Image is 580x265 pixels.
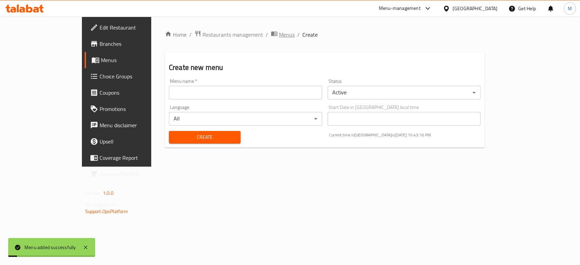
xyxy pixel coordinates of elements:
[85,36,179,52] a: Branches
[379,4,421,13] div: Menu-management
[328,86,481,99] div: Active
[100,170,173,178] span: Grocery Checklist
[100,23,173,32] span: Edit Restaurant
[100,40,173,48] span: Branches
[169,62,481,73] h2: Create new menu
[100,105,173,113] span: Promotions
[100,89,173,97] span: Coupons
[103,189,113,197] span: 1.0.0
[568,5,572,12] span: M
[189,31,192,39] li: /
[24,244,76,251] div: Menu added successfully
[100,154,173,162] span: Coverage Report
[85,117,179,133] a: Menu disclaimer
[85,150,179,166] a: Coverage Report
[203,31,263,39] span: Restaurants management
[85,68,179,84] a: Choice Groups
[85,19,179,36] a: Edit Restaurant
[100,72,173,80] span: Choice Groups
[169,131,241,144] button: Create
[85,200,117,209] span: Get support on:
[85,166,179,182] a: Grocery Checklist
[453,5,497,12] div: [GEOGRAPHIC_DATA]
[194,30,263,39] a: Restaurants management
[165,30,485,39] nav: breadcrumb
[85,84,179,101] a: Coupons
[302,31,318,39] span: Create
[271,30,295,39] a: Menus
[100,137,173,146] span: Upsell
[266,31,268,39] li: /
[169,86,322,99] input: Please enter Menu name
[100,121,173,129] span: Menu disclaimer
[85,101,179,117] a: Promotions
[85,52,179,68] a: Menus
[174,133,235,141] span: Create
[329,132,481,138] p: Current time in [GEOGRAPHIC_DATA] is [DATE] 10:43:16 PM
[85,207,128,216] a: Support.OpsPlatform
[85,189,102,197] span: Version:
[85,133,179,150] a: Upsell
[297,31,300,39] li: /
[279,31,295,39] span: Menus
[101,56,173,64] span: Menus
[169,112,322,126] div: All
